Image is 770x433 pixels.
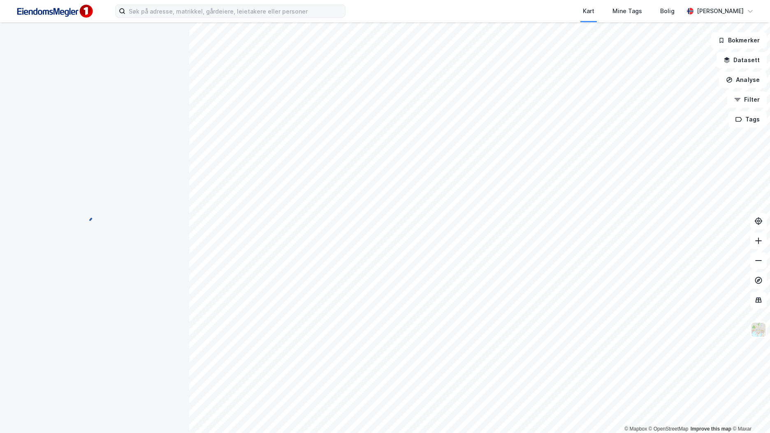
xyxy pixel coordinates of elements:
[697,6,744,16] div: [PERSON_NAME]
[649,426,689,432] a: OpenStreetMap
[13,2,95,21] img: F4PB6Px+NJ5v8B7XTbfpPpyloAAAAASUVORK5CYII=
[751,322,766,338] img: Z
[728,111,767,128] button: Tags
[612,6,642,16] div: Mine Tags
[719,72,767,88] button: Analyse
[727,91,767,108] button: Filter
[711,32,767,49] button: Bokmerker
[729,393,770,433] iframe: Chat Widget
[660,6,675,16] div: Bolig
[88,216,101,229] img: spinner.a6d8c91a73a9ac5275cf975e30b51cfb.svg
[691,426,731,432] a: Improve this map
[125,5,345,17] input: Søk på adresse, matrikkel, gårdeiere, leietakere eller personer
[624,426,647,432] a: Mapbox
[583,6,594,16] div: Kart
[729,393,770,433] div: Kontrollprogram for chat
[717,52,767,68] button: Datasett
